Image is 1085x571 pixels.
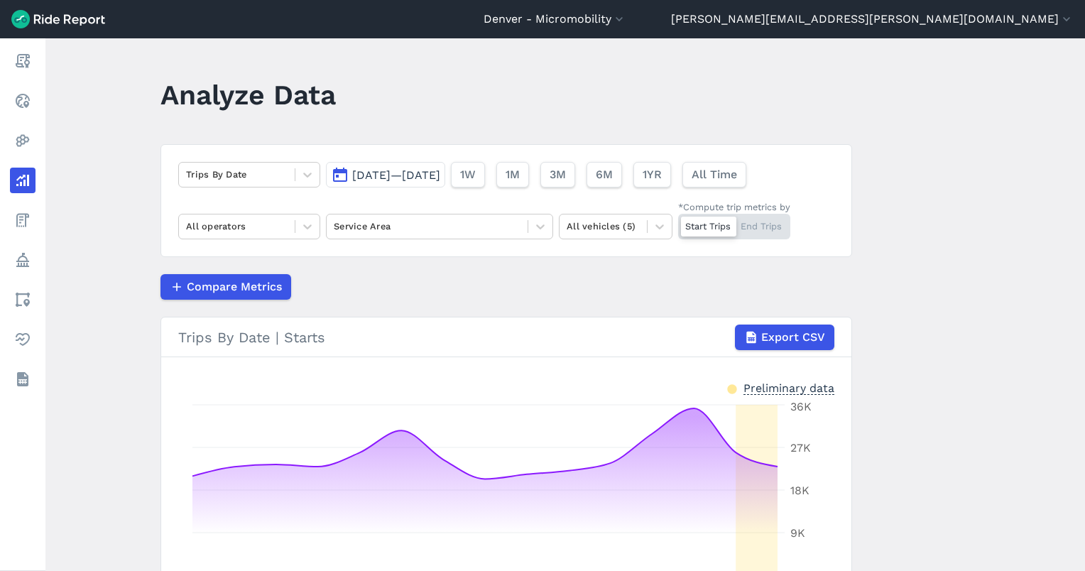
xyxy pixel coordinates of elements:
button: All Time [682,162,746,187]
button: 3M [540,162,575,187]
button: 1M [496,162,529,187]
a: Realtime [10,88,36,114]
a: Analyze [10,168,36,193]
button: Compare Metrics [160,274,291,300]
div: Preliminary data [743,380,834,395]
button: 1YR [633,162,671,187]
tspan: 36K [790,400,812,413]
span: [DATE]—[DATE] [352,168,440,182]
span: 1YR [643,166,662,183]
span: Compare Metrics [187,278,282,295]
span: Export CSV [761,329,825,346]
a: Areas [10,287,36,312]
a: Report [10,48,36,74]
span: 1W [460,166,476,183]
tspan: 18K [790,484,809,497]
a: Health [10,327,36,352]
button: 1W [451,162,485,187]
span: 6M [596,166,613,183]
a: Policy [10,247,36,273]
button: 6M [587,162,622,187]
button: Export CSV [735,325,834,350]
img: Ride Report [11,10,105,28]
div: Trips By Date | Starts [178,325,834,350]
a: Heatmaps [10,128,36,153]
h1: Analyze Data [160,75,336,114]
a: Datasets [10,366,36,392]
tspan: 27K [790,441,811,455]
tspan: 9K [790,526,805,540]
span: 1M [506,166,520,183]
button: Denver - Micromobility [484,11,626,28]
span: All Time [692,166,737,183]
button: [DATE]—[DATE] [326,162,445,187]
div: *Compute trip metrics by [678,200,790,214]
a: Fees [10,207,36,233]
span: 3M [550,166,566,183]
button: [PERSON_NAME][EMAIL_ADDRESS][PERSON_NAME][DOMAIN_NAME] [671,11,1074,28]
